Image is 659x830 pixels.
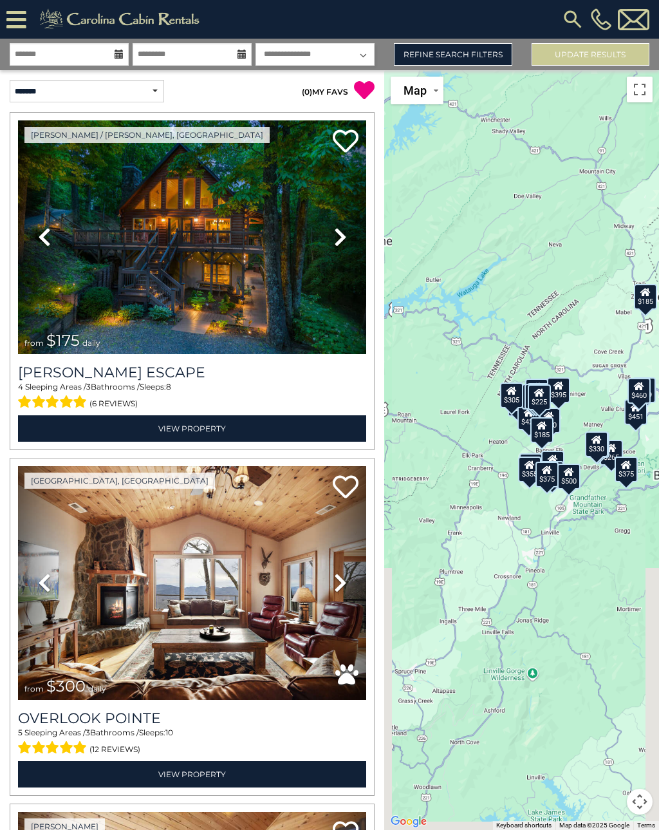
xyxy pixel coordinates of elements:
span: Map data ©2025 Google [559,822,629,829]
a: (0)MY FAVS [302,87,348,97]
button: Update Results [532,43,649,66]
span: 8 [166,382,171,391]
button: Keyboard shortcuts [496,821,552,830]
span: 3 [86,382,91,391]
div: $375 [614,457,637,482]
div: $310 [525,379,548,404]
div: Sleeping Areas / Bathrooms / Sleeps: [18,727,366,758]
img: Google [387,813,430,830]
span: (12 reviews) [89,741,140,758]
a: [PERSON_NAME] Escape [18,364,366,381]
a: Overlook Pointe [18,710,366,727]
div: $335 [524,384,548,410]
span: 10 [165,728,173,737]
span: from [24,684,44,693]
a: [PHONE_NUMBER] [588,8,615,30]
div: $424 [517,404,540,430]
span: Map [404,84,427,97]
img: thumbnail_168627805.jpeg [18,120,366,354]
a: [PERSON_NAME] / [PERSON_NAME], [GEOGRAPHIC_DATA] [24,127,270,143]
a: View Property [18,761,366,788]
div: $375 [535,462,558,487]
span: daily [82,338,100,348]
span: 5 [18,728,23,737]
div: $180 [526,383,550,409]
div: $451 [624,399,647,425]
div: $460 [627,378,651,404]
div: $225 [527,384,550,410]
span: 3 [86,728,90,737]
span: ( ) [302,87,312,97]
div: Sleeping Areas / Bathrooms / Sleeps: [18,381,366,412]
div: $300 [541,451,564,476]
div: $185 [634,284,657,310]
div: $500 [557,464,580,489]
div: $300 [537,408,561,433]
span: daily [88,684,106,693]
span: (6 reviews) [89,395,138,412]
div: $305 [500,382,523,408]
div: $330 [584,431,608,457]
h3: Todd Escape [18,364,366,381]
button: Toggle fullscreen view [627,77,653,102]
span: $300 [46,677,86,695]
div: $185 [530,417,553,443]
img: Khaki-logo.png [33,6,210,32]
a: Terms (opens in new tab) [637,822,655,829]
a: [GEOGRAPHIC_DATA], [GEOGRAPHIC_DATA] [24,473,215,489]
div: $230 [586,432,609,458]
button: Change map style [391,77,443,104]
span: 0 [304,87,310,97]
div: $265 [599,440,622,466]
a: Add to favorites [333,128,358,156]
a: View Property [18,415,366,442]
a: Refine Search Filters [394,43,512,66]
div: $349 [633,377,656,403]
div: $355 [517,457,541,482]
span: 4 [18,382,23,391]
img: thumbnail_163477009.jpeg [18,466,366,700]
img: search-regular.svg [561,8,584,31]
span: $175 [46,331,80,350]
span: from [24,338,44,348]
a: Add to favorites [333,474,358,502]
button: Map camera controls [627,789,653,815]
div: $225 [519,453,543,479]
a: Open this area in Google Maps (opens a new window) [387,813,430,830]
div: $395 [547,377,570,403]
